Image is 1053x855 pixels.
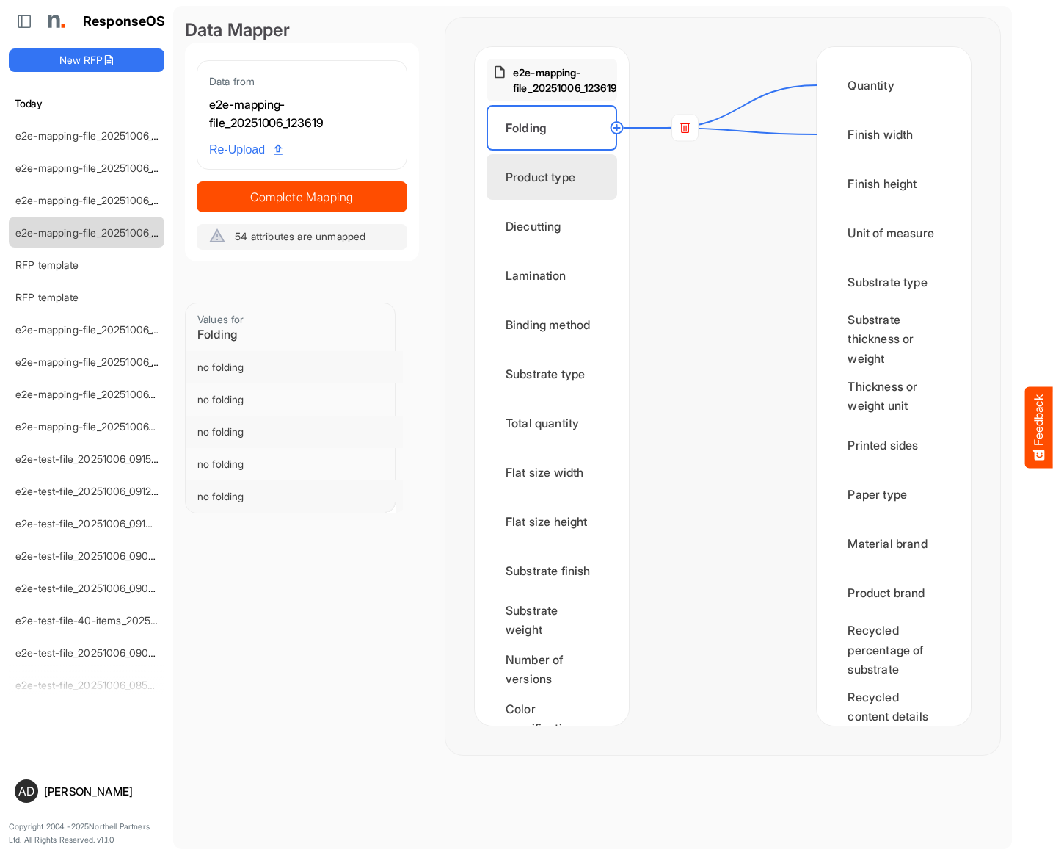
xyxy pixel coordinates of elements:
div: no folding [197,489,391,504]
div: no folding [197,425,391,439]
div: Product type [487,154,617,200]
a: RFP template [15,259,79,271]
div: Substrate thickness or weight [828,309,959,369]
div: Total quantity [487,400,617,446]
img: Northell [40,7,70,36]
div: Data Mapper [185,18,419,43]
div: Recycled content details [828,684,959,729]
a: e2e-test-file-40-items_20251006_090335 [15,614,214,627]
div: no folding [197,457,391,472]
a: e2e-mapping-file_20251006_145931 [15,129,183,142]
span: Values for [197,313,244,325]
span: 54 attributes are unmapped [235,230,365,242]
div: Substrate weight [487,597,617,643]
div: Substrate type [487,351,617,397]
button: Complete Mapping [197,181,407,212]
div: Printed sides [828,422,959,468]
div: Finish width [828,112,959,157]
div: Flat size height [487,499,617,544]
div: Unit of measure [828,210,959,256]
div: Flat size width [487,450,617,495]
div: Product brand [828,570,959,616]
div: Quantity [828,62,959,108]
div: Folding [487,105,617,151]
a: e2e-test-file_20251006_090819 [15,549,164,562]
button: New RFP [9,48,164,72]
div: Color specification [487,696,617,741]
div: Substrate finish [487,548,617,594]
p: Copyright 2004 - 2025 Northell Partners Ltd. All Rights Reserved. v 1.1.0 [9,820,164,846]
div: Binding method [487,302,617,347]
a: e2e-mapping-file_20251006_141450 [15,194,185,206]
h1: ResponseOS [83,14,166,29]
div: Substrate type [828,259,959,305]
div: [PERSON_NAME] [44,786,159,797]
span: Re-Upload [209,140,283,159]
a: e2e-mapping-file_20251006_120332 [15,323,186,336]
div: Material brand [828,521,959,566]
div: Diecutting [487,203,617,249]
div: e2e-mapping-file_20251006_123619 [209,95,395,133]
a: e2e-test-file_20251006_090127 [15,646,164,659]
a: e2e-mapping-file_20251006_141532 [15,162,183,174]
a: Re-Upload [203,136,288,164]
span: Folding [197,327,237,342]
a: e2e-test-file_20251006_091555 [15,452,164,465]
div: Lamination [487,253,617,298]
div: Thickness or weight unit [828,373,959,419]
div: Paper type [828,472,959,517]
a: e2e-mapping-file_20251006_093732 [15,388,188,400]
div: Finish height [828,161,959,206]
a: e2e-mapping-file_20251006_091805 [15,420,187,433]
a: RFP template [15,291,79,303]
p: e2e-mapping-file_20251006_123619 [513,65,618,95]
button: Feedback [1025,387,1053,469]
div: Data from [209,73,395,90]
div: Number of versions [487,646,617,692]
a: e2e-test-file_20251006_090611 [15,582,162,594]
div: no folding [197,392,391,407]
a: e2e-test-file_20251006_091240 [15,485,165,497]
div: no folding [197,360,391,375]
a: e2e-test-file_20251006_091029 [15,517,164,530]
h6: Today [9,95,164,112]
div: Recycled percentage of substrate [828,619,959,680]
a: e2e-mapping-file_20251006_120004 [15,356,188,368]
span: AD [18,785,34,797]
a: e2e-mapping-file_20251006_123619 [15,226,183,239]
span: Complete Mapping [197,187,407,207]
